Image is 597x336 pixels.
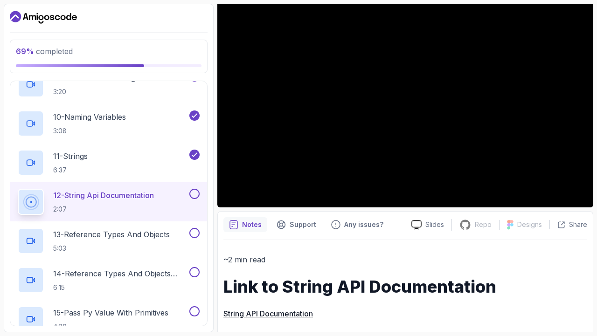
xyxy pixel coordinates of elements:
button: 12-String Api Documentation2:07 [18,189,200,215]
p: Designs [517,220,542,229]
p: 2:07 [53,205,154,214]
p: Repo [475,220,492,229]
a: String API Documentation [223,309,313,318]
button: 11-Strings6:37 [18,150,200,176]
p: 3:08 [53,126,126,136]
p: 15 - Pass Py Value With Primitives [53,307,168,318]
button: 10-Naming Variables3:08 [18,110,200,137]
p: 3:20 [53,87,158,96]
span: completed [16,47,73,56]
button: Feedback button [326,217,389,232]
button: Support button [271,217,322,232]
p: Support [290,220,316,229]
p: 6:15 [53,283,187,292]
p: 12 - String Api Documentation [53,190,154,201]
p: Share [569,220,587,229]
button: Share [549,220,587,229]
button: 13-Reference Types And Objects5:03 [18,228,200,254]
p: 4:20 [53,322,168,331]
p: 14 - Reference Types And Objects Diferences [53,268,187,279]
p: 10 - Naming Variables [53,111,126,123]
p: 11 - Strings [53,151,88,162]
p: ~2 min read [223,253,587,266]
button: 14-Reference Types And Objects Diferences6:15 [18,267,200,293]
a: Dashboard [10,10,77,25]
a: Slides [404,220,451,230]
p: 5:03 [53,244,170,253]
span: 69 % [16,47,34,56]
p: 6:37 [53,165,88,175]
p: Notes [242,220,262,229]
h1: Link to String API Documentation [223,277,587,296]
button: 15-Pass Py Value With Primitives4:20 [18,306,200,332]
p: Slides [425,220,444,229]
button: notes button [223,217,267,232]
button: 9-Short Hand Re Assignment3:20 [18,71,200,97]
p: Any issues? [344,220,383,229]
p: 13 - Reference Types And Objects [53,229,170,240]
